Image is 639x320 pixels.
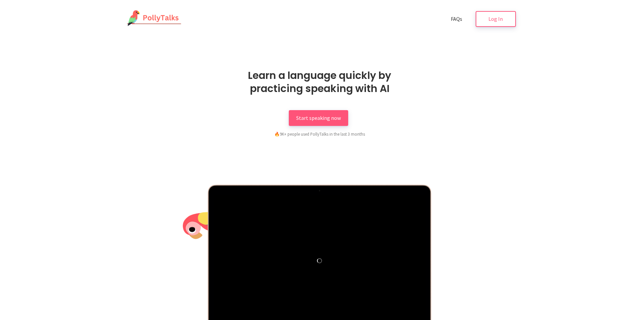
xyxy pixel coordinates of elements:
[476,11,516,27] a: Log In
[451,15,462,22] span: FAQs
[227,69,412,95] h1: Learn a language quickly by practicing speaking with AI
[239,131,400,137] div: 9K+ people used PollyTalks in the last 3 months
[296,115,341,121] span: Start speaking now
[274,131,280,137] span: fire
[443,11,470,27] a: FAQs
[123,10,182,27] img: PollyTalks Logo
[289,110,348,126] a: Start speaking now
[488,15,503,22] span: Log In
